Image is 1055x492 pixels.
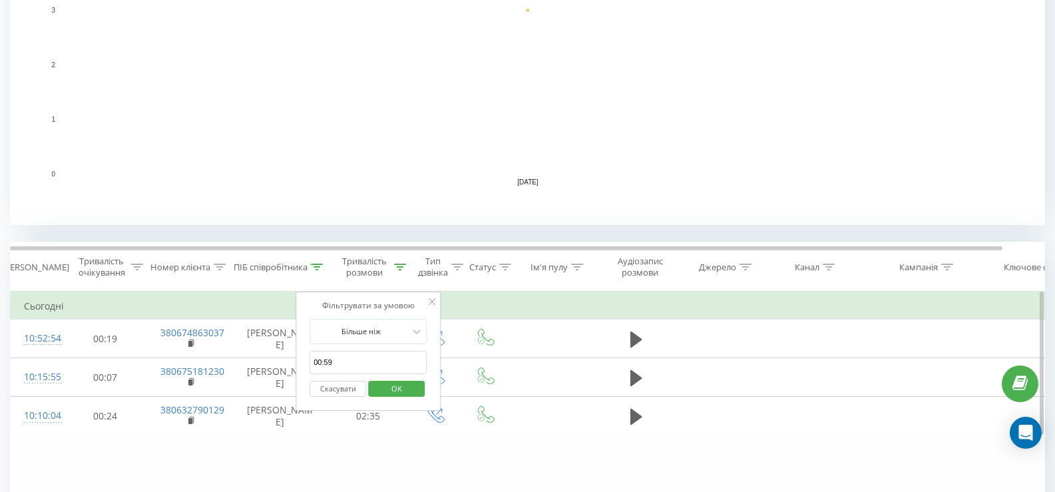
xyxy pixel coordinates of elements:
div: Тип дзвінка [418,256,448,278]
span: OK [378,378,415,399]
div: Тривалість розмови [338,256,391,278]
div: Тривалість очікування [75,256,128,278]
text: [DATE] [517,178,538,186]
a: 380632790129 [160,403,224,416]
div: [PERSON_NAME] [2,262,69,273]
div: ПІБ співробітника [234,262,308,273]
div: Фільтрувати за умовою [310,299,427,312]
td: 02:35 [327,397,410,435]
div: Кампанія [899,262,938,273]
div: 10:15:55 [24,364,51,390]
td: 00:24 [64,397,147,435]
td: 00:19 [64,320,147,358]
td: 00:07 [64,358,147,397]
div: Номер клієнта [150,262,210,273]
div: Аудіозапис розмови [608,256,672,278]
td: [PERSON_NAME] [234,397,327,435]
div: Канал [795,262,819,273]
div: Джерело [699,262,736,273]
div: Ім'я пулу [530,262,568,273]
div: 10:52:54 [24,326,51,352]
text: 3 [51,7,55,14]
text: 2 [51,61,55,69]
td: [PERSON_NAME] [234,320,327,358]
text: 0 [51,170,55,178]
div: Статус [469,262,496,273]
div: 10:10:04 [24,403,51,429]
text: 1 [51,116,55,123]
button: Скасувати [310,381,366,397]
input: 00:00 [310,351,427,374]
button: OK [368,381,425,397]
td: [PERSON_NAME] [234,358,327,397]
a: 380675181230 [160,365,224,377]
a: 380674863037 [160,326,224,339]
div: Open Intercom Messenger [1010,417,1042,449]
